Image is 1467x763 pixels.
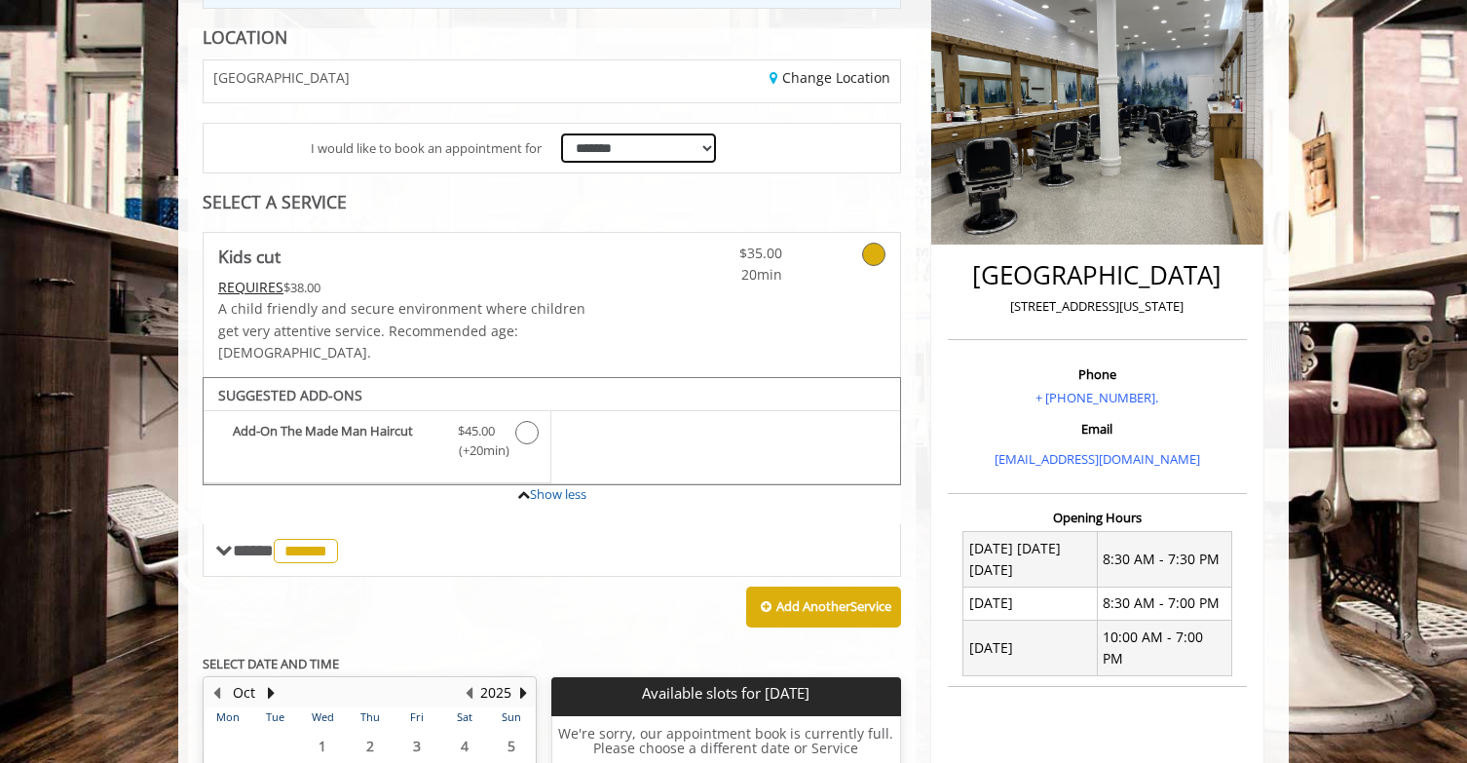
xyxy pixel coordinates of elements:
[208,682,224,704] button: Previous Month
[218,277,610,298] div: $38.00
[263,682,279,704] button: Next Month
[1097,532,1231,588] td: 8:30 AM - 7:30 PM
[205,707,251,727] th: Mon
[461,682,476,704] button: Previous Year
[963,621,1098,676] td: [DATE]
[218,243,281,270] b: Kids cut
[953,367,1242,381] h3: Phone
[1097,621,1231,676] td: 10:00 AM - 7:00 PM
[394,707,440,727] th: Fri
[953,261,1242,289] h2: [GEOGRAPHIC_DATA]
[963,587,1098,620] td: [DATE]
[458,421,495,441] span: $45.00
[440,707,487,727] th: Sat
[770,68,890,87] a: Change Location
[746,587,901,628] button: Add AnotherService
[480,682,511,704] button: 2025
[203,193,901,211] div: SELECT A SERVICE
[218,278,283,296] span: This service needs some Advance to be paid before we block your appointment
[530,485,586,503] a: Show less
[251,707,298,727] th: Tue
[213,70,350,85] span: [GEOGRAPHIC_DATA]
[346,707,393,727] th: Thu
[776,597,891,615] b: Add Another Service
[203,655,339,672] b: SELECT DATE AND TIME
[448,440,506,461] span: (+20min )
[218,386,362,404] b: SUGGESTED ADD-ONS
[213,421,541,467] label: Add-On The Made Man Haircut
[667,243,782,264] span: $35.00
[203,377,901,485] div: Kids cut Add-onS
[1035,389,1158,406] a: + [PHONE_NUMBER].
[233,682,255,704] button: Oct
[948,511,1247,524] h3: Opening Hours
[203,25,287,49] b: LOCATION
[667,264,782,286] span: 20min
[995,450,1200,468] a: [EMAIL_ADDRESS][DOMAIN_NAME]
[311,138,542,159] span: I would like to book an appointment for
[233,421,438,462] b: Add-On The Made Man Haircut
[953,296,1242,317] p: [STREET_ADDRESS][US_STATE]
[515,682,531,704] button: Next Year
[963,532,1098,588] td: [DATE] [DATE] [DATE]
[488,707,536,727] th: Sun
[1097,587,1231,620] td: 8:30 AM - 7:00 PM
[218,298,610,363] p: A child friendly and secure environment where children get very attentive service. Recommended ag...
[559,685,892,702] p: Available slots for [DATE]
[953,422,1242,436] h3: Email
[299,707,346,727] th: Wed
